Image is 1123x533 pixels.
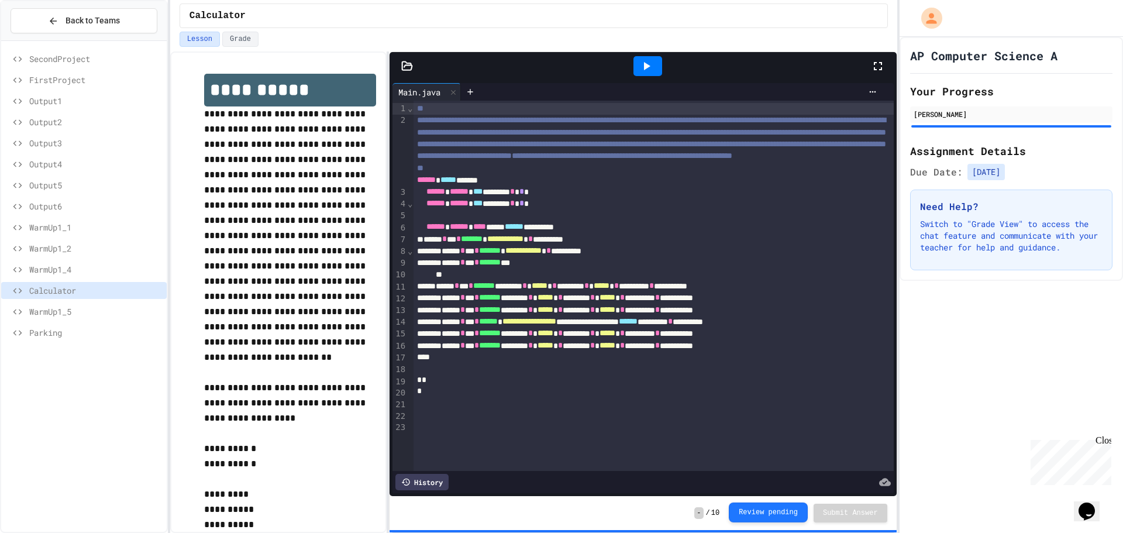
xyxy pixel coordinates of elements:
span: Due Date: [910,165,963,179]
span: Fold line [407,199,413,208]
span: [DATE] [967,164,1005,180]
div: 5 [392,210,407,222]
span: Parking [29,326,162,339]
div: 16 [392,341,407,352]
div: 3 [392,187,407,198]
span: WarmUp1_2 [29,242,162,255]
div: 8 [392,246,407,257]
div: 14 [392,317,407,328]
span: Fold line [407,104,413,113]
div: [PERSON_NAME] [914,109,1109,119]
h2: Assignment Details [910,143,1112,159]
span: - [694,507,703,519]
h1: AP Computer Science A [910,47,1057,64]
span: SecondProject [29,53,162,65]
div: History [395,474,449,490]
span: WarmUp1_1 [29,221,162,233]
button: Submit Answer [814,504,887,522]
span: Output6 [29,200,162,212]
span: FirstProject [29,74,162,86]
div: 10 [392,269,407,281]
div: 11 [392,281,407,293]
div: 12 [392,293,407,305]
span: Back to Teams [66,15,120,27]
iframe: chat widget [1074,486,1111,521]
div: My Account [909,5,945,32]
div: 18 [392,364,407,376]
span: Output3 [29,137,162,149]
div: 2 [392,115,407,186]
div: 22 [392,411,407,422]
div: 19 [392,376,407,388]
div: 9 [392,257,407,269]
span: 10 [711,508,719,518]
div: 20 [392,387,407,399]
div: Chat with us now!Close [5,5,81,74]
span: Fold line [407,246,413,256]
iframe: chat widget [1026,435,1111,485]
div: 17 [392,352,407,364]
div: Main.java [392,83,461,101]
span: Output5 [29,179,162,191]
span: / [706,508,710,518]
p: Switch to "Grade View" to access the chat feature and communicate with your teacher for help and ... [920,218,1103,253]
div: Main.java [392,86,446,98]
div: 7 [392,234,407,246]
span: Calculator [29,284,162,297]
div: 1 [392,103,407,115]
span: Output1 [29,95,162,107]
div: 6 [392,222,407,234]
div: 13 [392,305,407,317]
div: 15 [392,328,407,340]
button: Lesson [180,32,220,47]
button: Back to Teams [11,8,157,33]
span: Calculator [190,9,246,23]
span: Submit Answer [823,508,878,518]
span: WarmUp1_5 [29,305,162,318]
div: 21 [392,399,407,411]
div: 4 [392,198,407,210]
button: Grade [222,32,259,47]
button: Review pending [729,503,808,522]
span: WarmUp1_4 [29,263,162,276]
span: Output2 [29,116,162,128]
h2: Your Progress [910,83,1112,99]
div: 23 [392,422,407,434]
span: Output4 [29,158,162,170]
h3: Need Help? [920,200,1103,214]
